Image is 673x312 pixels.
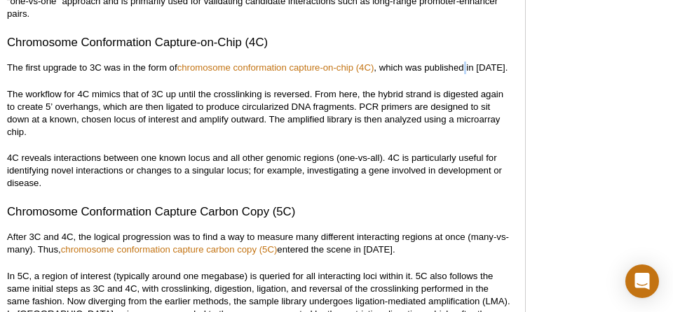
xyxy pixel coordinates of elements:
[7,62,511,74] p: The first upgrade to 3C was in the form of , which was published in [DATE].
[61,244,278,255] a: chromosome conformation capture carbon copy (5C)
[7,88,511,139] p: The workflow for 4C mimics that of 3C up until the crosslinking is reversed. From here, the hybri...
[625,264,659,298] div: Open Intercom Messenger
[7,204,511,220] h3: Chromosome Conformation Capture Carbon Copy (5C)
[7,231,511,256] p: After 3C and 4C, the logical progression was to find a way to measure many different interacting ...
[7,152,511,190] p: 4C reveals interactions between one known locus and all other genomic regions (one-vs-all). 4C is...
[7,34,511,51] h3: Chromosome Conformation Capture-on-Chip (4C)
[177,62,374,73] a: chromosome conformation capture-on-chip (4C)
